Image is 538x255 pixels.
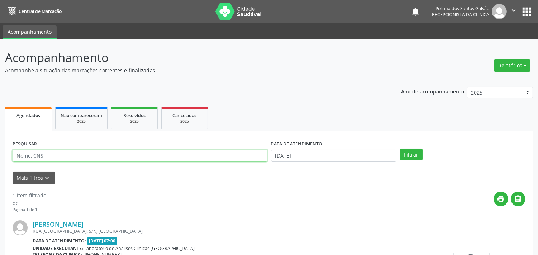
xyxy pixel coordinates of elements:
span: Não compareceram [61,112,102,119]
div: 1 item filtrado [13,192,46,199]
a: [PERSON_NAME] [33,220,84,228]
div: 2025 [116,119,152,124]
span: Agendados [16,112,40,119]
div: de [13,199,46,207]
button: Relatórios [494,59,530,72]
button: notifications [410,6,420,16]
span: Laboratorio de Analises Clinicas [GEOGRAPHIC_DATA] [85,245,195,251]
span: Central de Marcação [19,8,62,14]
div: Poliana dos Santos Galvão [432,5,489,11]
img: img [13,220,28,235]
p: Acompanhamento [5,49,375,67]
span: [DATE] 07:00 [87,237,118,245]
i:  [514,195,522,203]
label: DATA DE ATENDIMENTO [271,139,323,150]
div: 2025 [167,119,203,124]
a: Central de Marcação [5,5,62,17]
button: Mais filtroskeyboard_arrow_down [13,172,55,184]
b: Unidade executante: [33,245,83,251]
p: Acompanhe a situação das marcações correntes e finalizadas [5,67,375,74]
a: Acompanhamento [3,25,57,39]
label: PESQUISAR [13,139,37,150]
i: print [497,195,505,203]
p: Ano de acompanhamento [401,87,465,96]
div: RUA [GEOGRAPHIC_DATA], S/N, [GEOGRAPHIC_DATA] [33,228,418,234]
button: print [494,192,508,206]
div: 2025 [61,119,102,124]
span: Cancelados [173,112,197,119]
button:  [507,4,520,19]
button:  [511,192,525,206]
span: Recepcionista da clínica [432,11,489,18]
img: img [492,4,507,19]
i: keyboard_arrow_down [43,174,51,182]
input: Selecione um intervalo [271,150,396,162]
button: apps [520,5,533,18]
i:  [510,6,518,14]
span: Resolvidos [123,112,146,119]
input: Nome, CNS [13,150,267,162]
b: Data de atendimento: [33,238,86,244]
div: Página 1 de 1 [13,207,46,213]
button: Filtrar [400,149,423,161]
